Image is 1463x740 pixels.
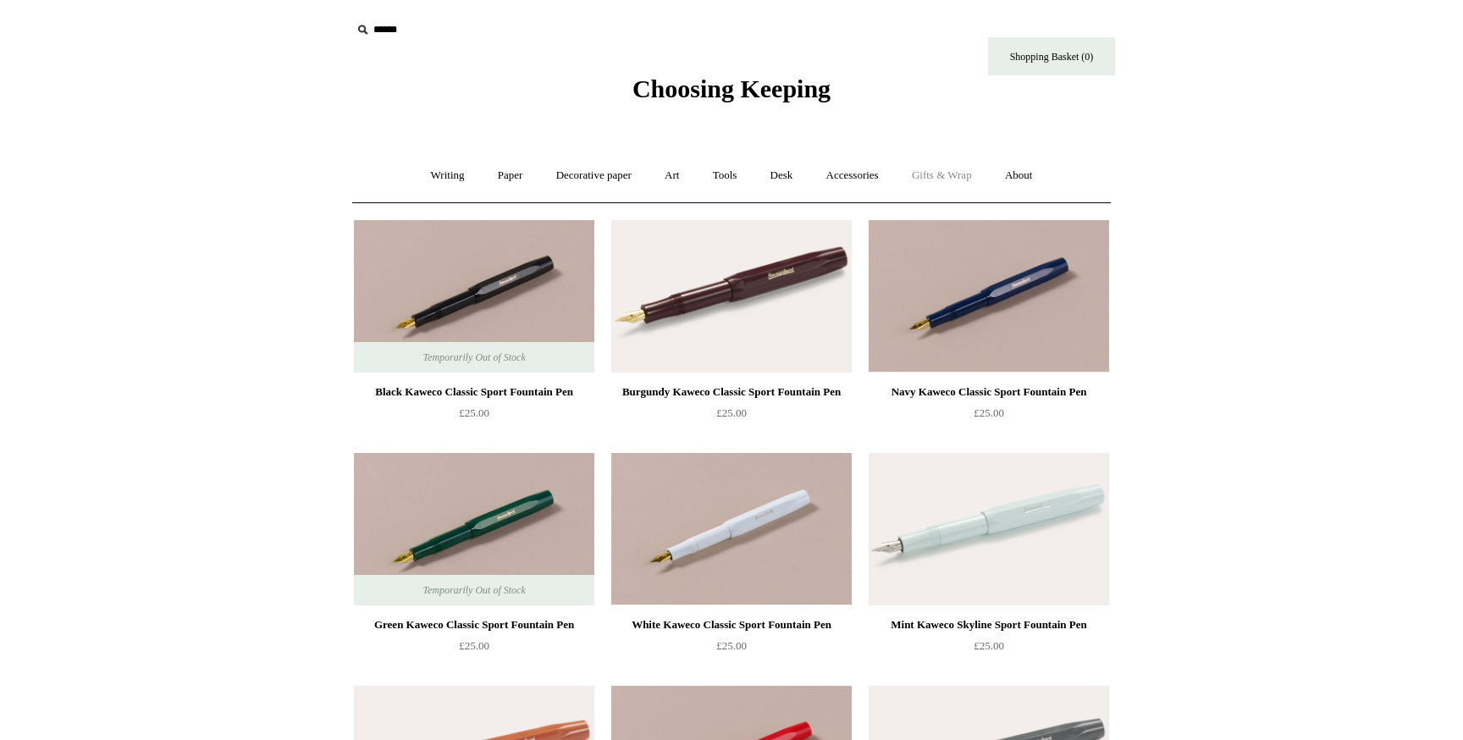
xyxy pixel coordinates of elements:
[869,220,1109,373] a: Navy Kaweco Classic Sport Fountain Pen Navy Kaweco Classic Sport Fountain Pen
[974,406,1004,419] span: £25.00
[611,220,852,373] img: Burgundy Kaweco Classic Sport Fountain Pen
[611,453,852,605] a: White Kaweco Classic Sport Fountain Pen White Kaweco Classic Sport Fountain Pen
[354,220,594,373] img: Black Kaweco Classic Sport Fountain Pen
[811,153,894,198] a: Accessories
[897,153,987,198] a: Gifts & Wrap
[869,382,1109,451] a: Navy Kaweco Classic Sport Fountain Pen £25.00
[354,615,594,684] a: Green Kaweco Classic Sport Fountain Pen £25.00
[755,153,809,198] a: Desk
[873,615,1105,635] div: Mint Kaweco Skyline Sport Fountain Pen
[354,382,594,451] a: Black Kaweco Classic Sport Fountain Pen £25.00
[611,382,852,451] a: Burgundy Kaweco Classic Sport Fountain Pen £25.00
[611,220,852,373] a: Burgundy Kaweco Classic Sport Fountain Pen Burgundy Kaweco Classic Sport Fountain Pen
[990,153,1048,198] a: About
[869,453,1109,605] a: Mint Kaweco Skyline Sport Fountain Pen Mint Kaweco Skyline Sport Fountain Pen
[616,382,847,402] div: Burgundy Kaweco Classic Sport Fountain Pen
[869,220,1109,373] img: Navy Kaweco Classic Sport Fountain Pen
[354,453,594,605] img: Green Kaweco Classic Sport Fountain Pen
[869,453,1109,605] img: Mint Kaweco Skyline Sport Fountain Pen
[974,639,1004,652] span: £25.00
[483,153,538,198] a: Paper
[358,615,590,635] div: Green Kaweco Classic Sport Fountain Pen
[611,615,852,684] a: White Kaweco Classic Sport Fountain Pen £25.00
[459,639,489,652] span: £25.00
[649,153,694,198] a: Art
[406,342,542,373] span: Temporarily Out of Stock
[716,406,747,419] span: £25.00
[611,453,852,605] img: White Kaweco Classic Sport Fountain Pen
[632,75,831,102] span: Choosing Keeping
[632,88,831,100] a: Choosing Keeping
[698,153,753,198] a: Tools
[354,453,594,605] a: Green Kaweco Classic Sport Fountain Pen Green Kaweco Classic Sport Fountain Pen Temporarily Out o...
[716,639,747,652] span: £25.00
[869,615,1109,684] a: Mint Kaweco Skyline Sport Fountain Pen £25.00
[354,220,594,373] a: Black Kaweco Classic Sport Fountain Pen Black Kaweco Classic Sport Fountain Pen Temporarily Out o...
[873,382,1105,402] div: Navy Kaweco Classic Sport Fountain Pen
[406,575,542,605] span: Temporarily Out of Stock
[988,37,1115,75] a: Shopping Basket (0)
[358,382,590,402] div: Black Kaweco Classic Sport Fountain Pen
[459,406,489,419] span: £25.00
[616,615,847,635] div: White Kaweco Classic Sport Fountain Pen
[416,153,480,198] a: Writing
[541,153,647,198] a: Decorative paper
